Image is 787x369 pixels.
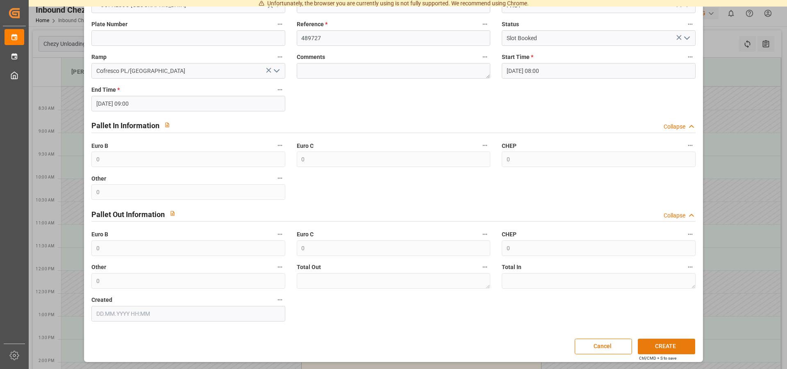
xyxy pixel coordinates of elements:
[91,296,112,304] span: Created
[575,339,632,354] button: Cancel
[685,140,696,151] button: CHEP
[502,20,519,29] span: Status
[275,173,285,183] button: Other
[91,63,285,79] input: Type to search/select
[480,140,490,151] button: Euro C
[91,209,165,220] h2: Pallet Out Information
[685,52,696,62] button: Start Time *
[664,211,685,220] div: Collapse
[639,355,676,361] div: Ctrl/CMD + S to save
[91,120,159,131] h2: Pallet In Information
[270,65,282,77] button: open menu
[685,19,696,29] button: Status
[91,86,120,94] span: End Time
[502,53,533,61] span: Start Time
[638,339,695,354] button: CREATE
[275,229,285,240] button: Euro B
[297,20,328,29] span: Reference
[275,84,285,95] button: End Time *
[502,263,521,272] span: Total In
[165,206,180,221] button: View description
[680,32,692,45] button: open menu
[685,229,696,240] button: CHEP
[91,142,108,150] span: Euro B
[297,142,314,150] span: Euro C
[91,174,106,183] span: Other
[664,122,685,131] div: Collapse
[91,53,107,61] span: Ramp
[502,230,516,239] span: CHEP
[275,19,285,29] button: Plate Number
[480,229,490,240] button: Euro C
[685,262,696,272] button: Total In
[480,262,490,272] button: Total Out
[480,52,490,62] button: Comments
[275,294,285,305] button: Created
[502,142,516,150] span: CHEP
[91,263,106,272] span: Other
[480,19,490,29] button: Reference *
[297,230,314,239] span: Euro C
[275,52,285,62] button: Ramp
[91,306,285,321] input: DD.MM.YYYY HH:MM
[275,140,285,151] button: Euro B
[91,96,285,111] input: DD.MM.YYYY HH:MM
[275,262,285,272] button: Other
[91,230,108,239] span: Euro B
[297,53,325,61] span: Comments
[91,20,127,29] span: Plate Number
[502,30,695,46] input: Type to search/select
[502,63,695,79] input: DD.MM.YYYY HH:MM
[297,263,321,272] span: Total Out
[159,117,175,133] button: View description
